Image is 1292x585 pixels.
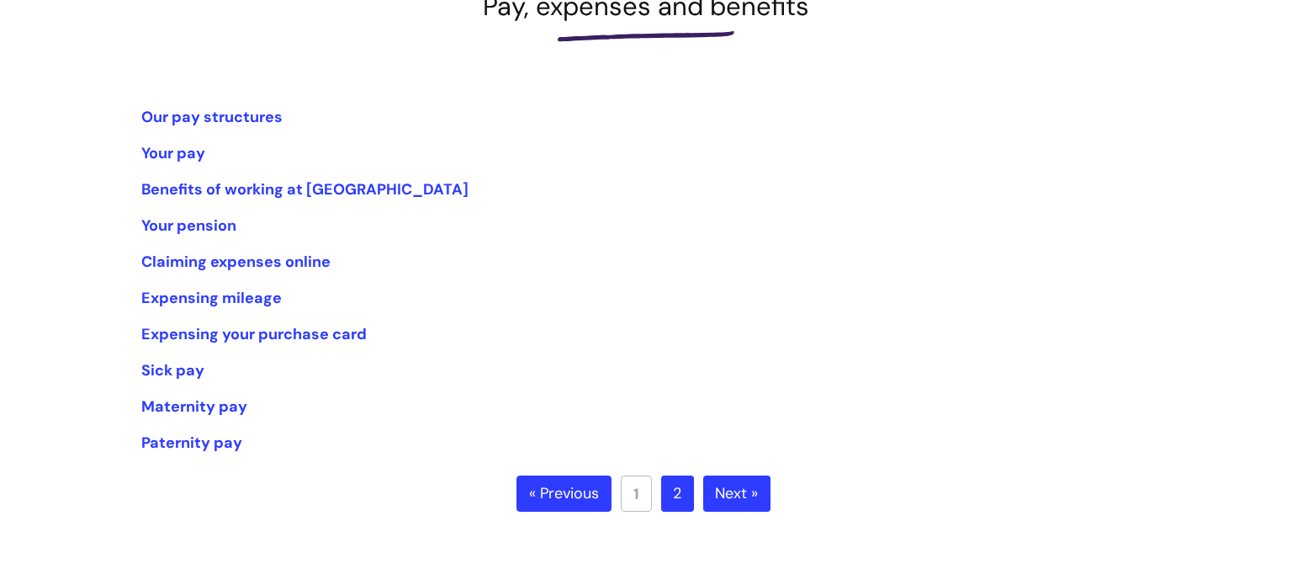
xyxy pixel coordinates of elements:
a: Our pay structures [141,107,283,127]
a: Expensing mileage [141,288,282,308]
a: Benefits of working at [GEOGRAPHIC_DATA] [141,179,469,199]
a: Next » [703,476,770,513]
a: « Previous [516,476,612,513]
a: Your pension [141,215,236,236]
a: Expensing your purchase card [141,324,367,344]
a: Your pay [141,143,205,163]
a: 2 [661,476,694,513]
a: 1 [621,476,652,512]
a: Maternity pay [141,396,247,417]
a: Claiming expenses online [141,252,331,272]
a: Paternity pay [141,433,242,453]
a: Sick pay [141,360,204,380]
